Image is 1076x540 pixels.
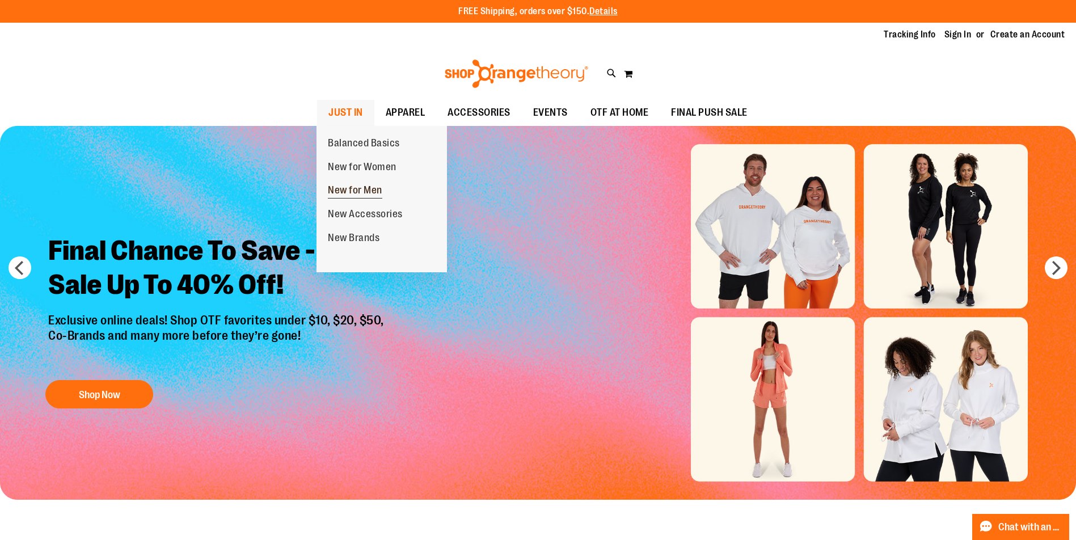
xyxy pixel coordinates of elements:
[45,380,153,408] button: Shop Now
[40,225,395,313] h2: Final Chance To Save - Sale Up To 40% Off!
[328,137,400,151] span: Balanced Basics
[328,208,403,222] span: New Accessories
[40,313,395,369] p: Exclusive online deals! Shop OTF favorites under $10, $20, $50, Co-Brands and many more before th...
[589,6,618,16] a: Details
[671,100,748,125] span: FINAL PUSH SALE
[386,100,425,125] span: APPAREL
[328,161,396,175] span: New for Women
[590,100,649,125] span: OTF AT HOME
[458,5,618,18] p: FREE Shipping, orders over $150.
[40,225,395,414] a: Final Chance To Save -Sale Up To 40% Off! Exclusive online deals! Shop OTF favorites under $10, $...
[990,28,1065,41] a: Create an Account
[533,100,568,125] span: EVENTS
[998,522,1062,533] span: Chat with an Expert
[443,60,590,88] img: Shop Orangetheory
[972,514,1070,540] button: Chat with an Expert
[944,28,972,41] a: Sign In
[1045,256,1067,279] button: next
[328,100,363,125] span: JUST IN
[448,100,510,125] span: ACCESSORIES
[328,184,382,199] span: New for Men
[884,28,936,41] a: Tracking Info
[9,256,31,279] button: prev
[328,232,379,246] span: New Brands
